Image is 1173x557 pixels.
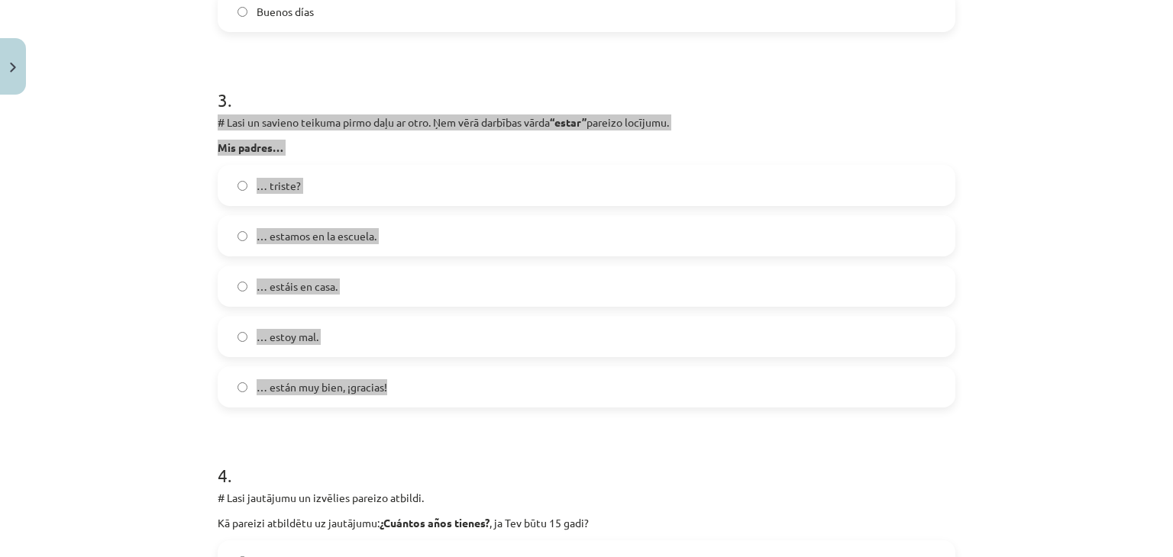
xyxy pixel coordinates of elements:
[10,63,16,72] img: icon-close-lesson-0947bae3869378f0d4975bcd49f059093ad1ed9edebbc8119c70593378902aed.svg
[238,181,247,191] input: … triste?
[257,278,338,295] span: … estáis en casa.
[218,63,955,110] h1: 3 .
[257,4,314,20] span: Buenos días
[257,379,387,395] span: … están muy bien, ¡gracias!
[380,516,490,530] strong: ¿Cuántos años tienes?
[257,228,376,244] span: … estamos en la escuela.
[238,231,247,241] input: … estamos en la escuela.
[218,438,955,485] h1: 4 .
[550,115,586,129] strong: “estar”
[238,382,247,392] input: … están muy bien, ¡gracias!
[238,7,247,17] input: Buenos días
[218,515,955,531] p: Kā pareizi atbildētu uz jautājumu: , ja Tev būtu 15 gadi?
[238,332,247,342] input: … estoy mal.
[257,329,318,345] span: … estoy mal.
[218,140,283,154] b: Mis padres…
[218,114,955,130] p: # Lasi un savieno teikuma pirmo daļu ar otro. Ņem vērā darbības vārda pareizo locījumu.
[218,490,955,506] p: # Lasi jautājumu un izvēlies pareizo atbildi.
[238,282,247,291] input: … estáis en casa.
[257,178,301,194] span: … triste?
